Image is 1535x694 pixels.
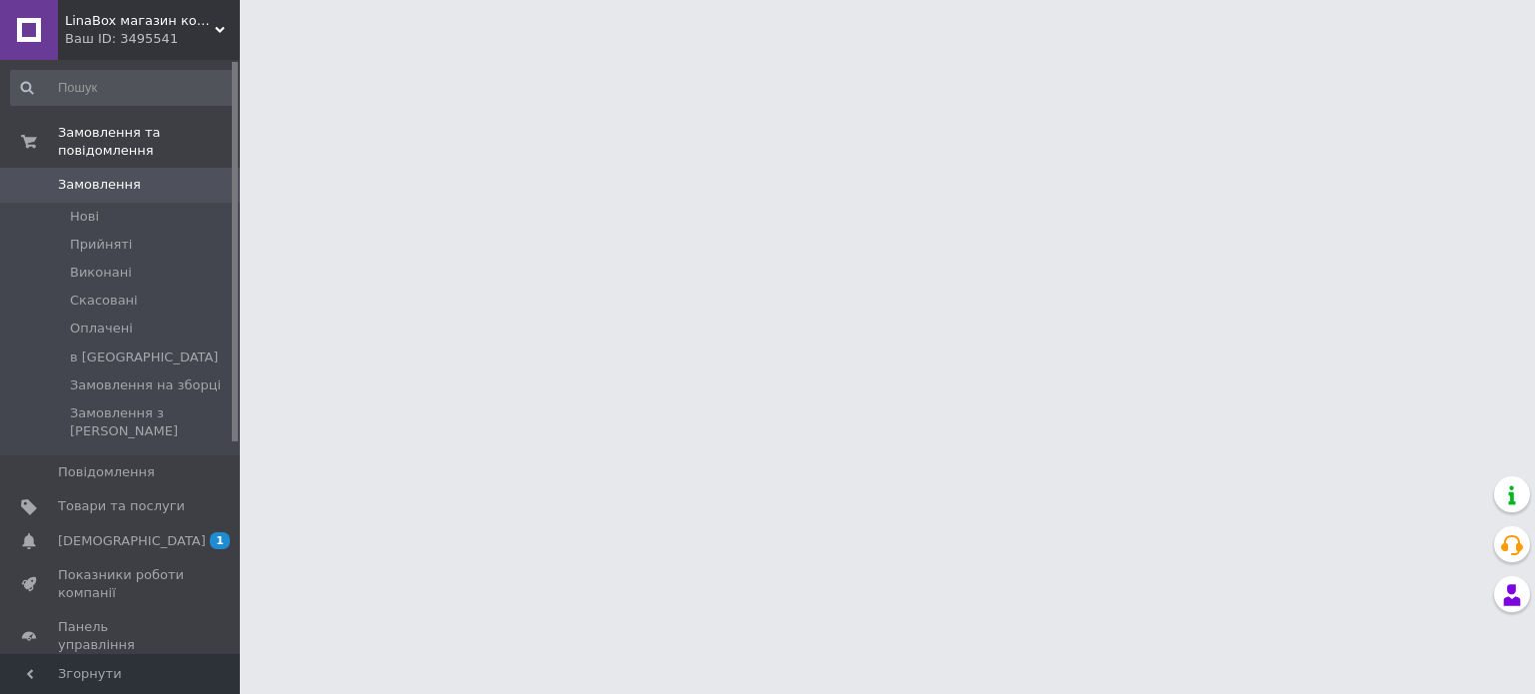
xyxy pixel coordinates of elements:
span: [DEMOGRAPHIC_DATA] [58,532,206,550]
span: Замовлення з [PERSON_NAME] [70,404,234,440]
span: в [GEOGRAPHIC_DATA] [70,348,218,366]
span: Прийняті [70,236,132,254]
span: LinaBox магазин косметики [65,12,215,30]
span: Замовлення [58,176,141,194]
span: Повідомлення [58,463,155,481]
span: 1 [210,532,230,549]
span: Скасовані [70,292,138,310]
span: Оплачені [70,320,133,338]
span: Виконані [70,264,132,282]
span: Замовлення та повідомлення [58,124,240,160]
span: Нові [70,208,99,226]
div: Ваш ID: 3495541 [65,30,240,48]
span: Панель управління [58,618,185,654]
span: Товари та послуги [58,497,185,515]
input: Пошук [10,70,236,106]
span: Замовлення на зборці [70,376,221,394]
span: Показники роботи компанії [58,566,185,602]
